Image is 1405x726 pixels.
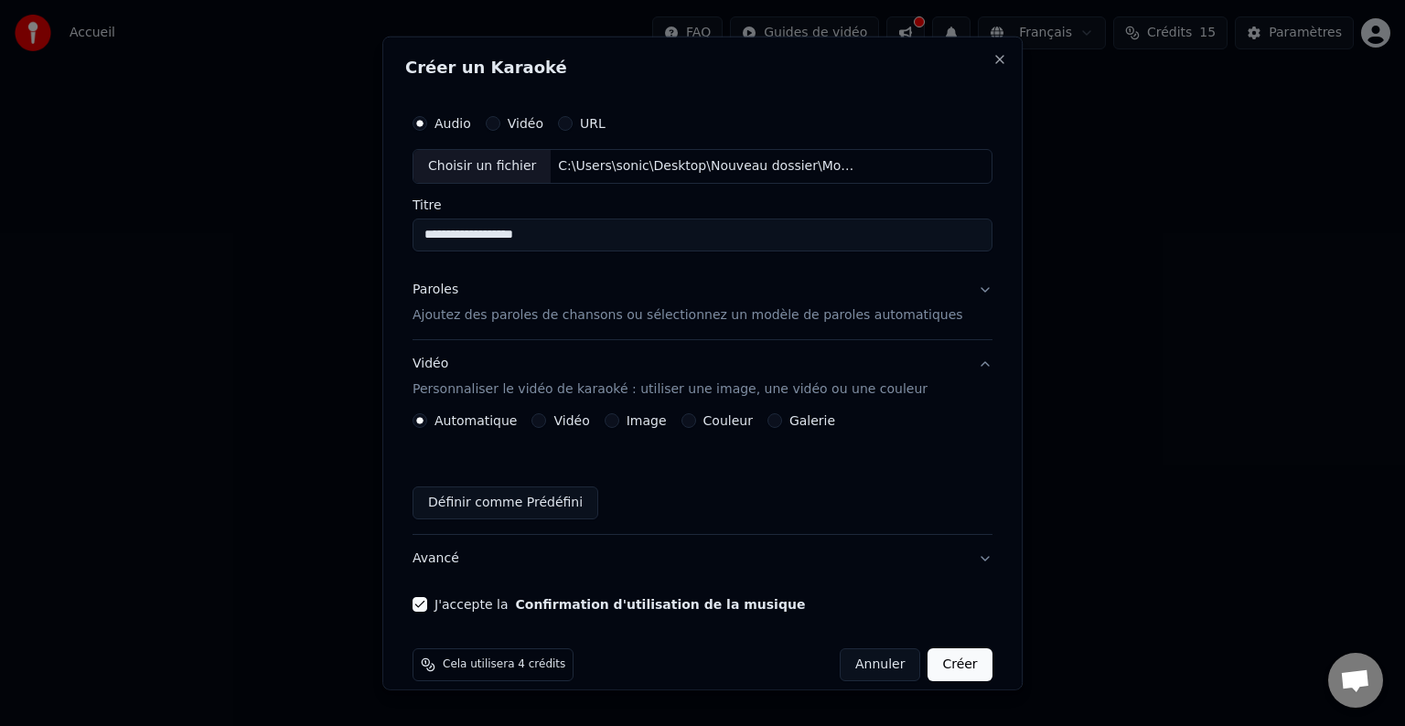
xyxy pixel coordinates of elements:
[413,355,928,399] div: Vidéo
[434,598,805,611] label: J'accepte la
[413,198,992,211] label: Titre
[554,414,590,427] label: Vidéo
[443,657,565,672] span: Cela utilisera 4 crédits
[508,117,543,130] label: Vidéo
[552,157,863,176] div: C:\Users\sonic\Desktop\Nouveau dossier\Mon Tout, [PERSON_NAME].mp3
[413,486,598,519] button: Définir comme Prédéfini
[413,266,992,339] button: ParolesAjoutez des paroles de chansons ou sélectionnez un modèle de paroles automatiques
[413,535,992,582] button: Avancé
[413,306,963,325] p: Ajoutez des paroles de chansons ou sélectionnez un modèle de paroles automatiques
[413,150,551,183] div: Choisir un fichier
[405,59,1000,76] h2: Créer un Karaoké
[434,414,517,427] label: Automatique
[434,117,471,130] label: Audio
[413,340,992,413] button: VidéoPersonnaliser le vidéo de karaoké : utiliser une image, une vidéo ou une couleur
[580,117,606,130] label: URL
[789,414,835,427] label: Galerie
[840,648,920,681] button: Annuler
[627,414,667,427] label: Image
[928,648,992,681] button: Créer
[413,413,992,534] div: VidéoPersonnaliser le vidéo de karaoké : utiliser une image, une vidéo ou une couleur
[516,598,806,611] button: J'accepte la
[703,414,753,427] label: Couleur
[413,281,458,299] div: Paroles
[413,380,928,399] p: Personnaliser le vidéo de karaoké : utiliser une image, une vidéo ou une couleur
